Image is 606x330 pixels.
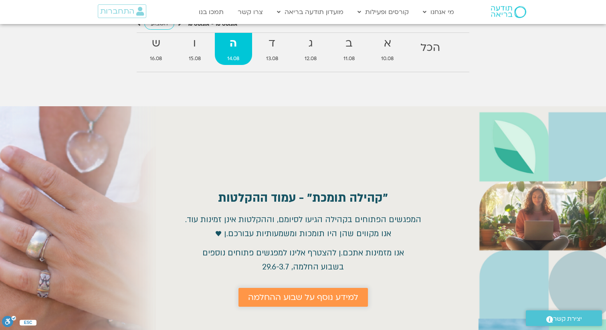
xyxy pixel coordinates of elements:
[331,34,368,53] strong: ב
[188,20,238,28] p: אוגוסט 10 - אוגוסט 16
[137,55,175,63] span: 16.08
[419,4,458,20] a: מי אנחנו
[408,33,453,65] a: הכל
[292,55,329,63] span: 12.08
[218,191,388,205] h2: "קהילה תומכת" - עמוד ההקלטות
[195,4,228,20] a: תמכו בנו
[254,33,291,65] a: ד13.08
[234,4,267,20] a: צרו קשר
[254,34,291,53] strong: ד
[248,293,358,302] span: למידע נוסף על שבוע ההחלמה
[292,34,329,53] strong: ג
[553,314,582,324] span: יצירת קשר
[100,7,134,16] span: התחברות
[176,33,214,65] a: ו15.08
[254,55,291,63] span: 13.08
[176,55,214,63] span: 15.08
[353,4,413,20] a: קורסים ופעילות
[137,33,175,65] a: ש16.08
[98,4,146,18] a: התחברות
[369,34,406,53] strong: א
[215,33,252,65] a: ה14.08
[273,4,347,20] a: מועדון תודעה בריאה
[238,288,368,307] a: למידע נוסף על שבוע ההחלמה
[491,6,526,18] img: תודעה בריאה
[369,33,406,65] a: א10.08
[176,34,214,53] strong: ו
[292,33,329,65] a: ג12.08
[331,55,368,63] span: 11.08
[185,213,421,241] p: המפגשים הפתוחים בקהילה הגיעו לסיומם, וההקלטות אינן זמינות עוד. אנו מקווים שהן היו תומכות ומשמעותי...
[526,310,602,326] a: יצירת קשר
[331,33,368,65] a: ב11.08
[215,55,252,63] span: 14.08
[369,55,406,63] span: 10.08
[151,20,168,27] span: השבוע
[185,246,421,274] p: אנו מזמינות אתכם.ן להצטרף אלינו למפגשים פתוחים נוספים בשבוע החלמה, 29.6-3.7
[408,39,453,57] strong: הכל
[137,34,175,53] strong: ש
[215,34,252,53] strong: ה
